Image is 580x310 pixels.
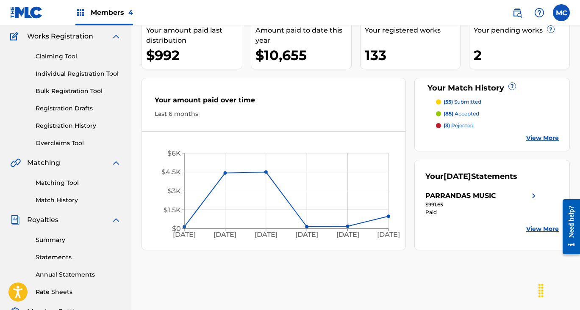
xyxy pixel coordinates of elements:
a: Summary [36,236,121,244]
div: Your pending works [474,25,569,36]
span: ? [547,26,554,33]
tspan: $4.5K [161,168,181,176]
div: Help [531,4,548,21]
div: User Menu [553,4,570,21]
p: submitted [444,98,481,106]
a: (55) submitted [436,98,559,106]
a: Statements [36,253,121,262]
div: Amount paid to date this year [255,25,351,46]
span: ? [509,83,516,90]
tspan: $3K [168,187,181,195]
img: right chevron icon [529,191,539,201]
img: Top Rightsholders [75,8,86,18]
a: Public Search [509,4,526,21]
span: (85) [444,110,453,117]
img: expand [111,215,121,225]
div: $991.65 [425,201,538,208]
tspan: [DATE] [377,230,400,239]
span: (3) [444,122,450,129]
div: Your amount paid last distribution [146,25,242,46]
tspan: [DATE] [173,230,196,239]
div: Your registered works [365,25,461,36]
tspan: $0 [172,225,181,233]
div: 133 [365,46,461,65]
span: [DATE] [444,172,471,181]
a: Registration History [36,121,121,130]
a: (3) rejected [436,122,559,129]
img: MLC Logo [10,6,43,19]
img: Matching [10,158,21,168]
div: Your Statements [425,171,517,182]
div: Your Match History [425,82,559,94]
span: Royalties [27,215,58,225]
tspan: [DATE] [336,230,359,239]
div: Last 6 months [155,110,393,118]
tspan: [DATE] [255,230,278,239]
iframe: Chat Widget [538,269,580,310]
span: (55) [444,99,453,105]
tspan: [DATE] [295,230,318,239]
img: help [534,8,544,18]
a: Matching Tool [36,178,121,187]
div: PARRANDAS MUSIC [425,191,496,201]
div: Your amount paid over time [155,95,393,110]
span: Matching [27,158,60,168]
iframe: Resource Center [556,192,580,262]
span: Works Registration [27,31,93,41]
a: Claiming Tool [36,52,121,61]
a: View More [526,134,559,143]
img: expand [111,31,121,41]
div: $10,655 [255,46,351,65]
span: 4 [128,8,133,16]
div: 2 [474,46,569,65]
p: rejected [444,122,474,129]
div: $992 [146,46,242,65]
a: Registration Drafts [36,104,121,113]
a: Rate Sheets [36,288,121,296]
a: Overclaims Tool [36,139,121,148]
img: expand [111,158,121,168]
a: Bulk Registration Tool [36,87,121,96]
tspan: $1.5K [164,206,181,214]
a: (85) accepted [436,110,559,118]
img: Works Registration [10,31,21,41]
img: Royalties [10,215,20,225]
tspan: $6K [167,149,181,157]
a: View More [526,225,559,233]
img: search [512,8,522,18]
p: accepted [444,110,479,118]
div: Paid [425,208,538,216]
span: Members [91,8,133,17]
tspan: [DATE] [214,230,236,239]
a: Individual Registration Tool [36,69,121,78]
a: Annual Statements [36,270,121,279]
a: Match History [36,196,121,205]
a: PARRANDAS MUSICright chevron icon$991.65Paid [425,191,538,216]
div: Drag [534,278,548,303]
